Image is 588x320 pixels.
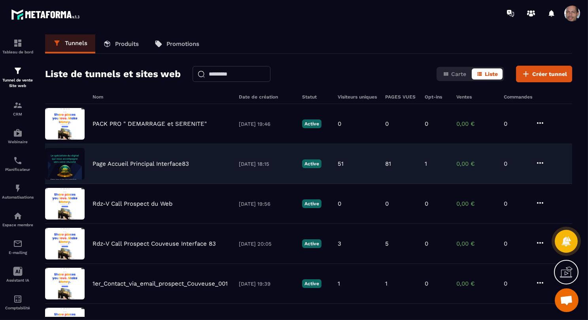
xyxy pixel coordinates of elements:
[532,70,567,78] span: Créer tunnel
[385,200,389,207] p: 0
[93,120,207,127] p: PACK PRO " DEMARRAGE et SERENITE"
[239,281,294,287] p: [DATE] 19:39
[147,34,207,53] a: Promotions
[302,119,321,128] p: Active
[2,112,34,116] p: CRM
[425,280,428,287] p: 0
[45,188,85,220] img: image
[13,294,23,304] img: accountant
[338,120,341,127] p: 0
[13,128,23,138] img: automations
[13,66,23,76] img: formation
[425,240,428,247] p: 0
[385,160,391,167] p: 81
[456,240,496,247] p: 0,00 €
[239,121,294,127] p: [DATE] 19:46
[456,160,496,167] p: 0,00 €
[13,100,23,110] img: formation
[239,201,294,207] p: [DATE] 19:56
[2,32,34,60] a: formationformationTableau de bord
[93,280,228,287] p: 1er_Contact_via_email_prospect_Couveuse_001
[504,94,532,100] h6: Commandes
[385,280,388,287] p: 1
[239,94,294,100] h6: Date de création
[2,178,34,205] a: automationsautomationsAutomatisations
[504,160,527,167] p: 0
[2,122,34,150] a: automationsautomationsWebinaire
[45,66,181,82] h2: Liste de tunnels et sites web
[338,240,341,247] p: 3
[504,200,527,207] p: 0
[338,280,340,287] p: 1
[65,40,87,47] p: Tunnels
[504,120,527,127] p: 0
[13,38,23,48] img: formation
[13,184,23,193] img: automations
[456,94,496,100] h6: Ventes
[338,94,377,100] h6: Visiteurs uniques
[456,200,496,207] p: 0,00 €
[385,120,389,127] p: 0
[45,108,85,140] img: image
[425,120,428,127] p: 0
[93,200,172,207] p: Rdz-V Call Prospect du Web
[2,95,34,122] a: formationformationCRM
[485,71,498,77] span: Liste
[115,40,139,47] p: Produits
[93,160,189,167] p: Page Accueil Principal Interface83
[302,279,321,288] p: Active
[166,40,199,47] p: Promotions
[2,223,34,227] p: Espace membre
[2,140,34,144] p: Webinaire
[2,233,34,261] a: emailemailE-mailing
[425,94,448,100] h6: Opt-ins
[385,94,417,100] h6: PAGES VUES
[302,239,321,248] p: Active
[2,60,34,95] a: formationformationTunnel de vente Site web
[93,240,216,247] p: Rdz-V Call Prospect Couveuse Interface 83
[456,120,496,127] p: 0,00 €
[95,34,147,53] a: Produits
[425,200,428,207] p: 0
[2,167,34,172] p: Planificateur
[2,278,34,282] p: Assistant IA
[516,66,572,82] button: Créer tunnel
[45,34,95,53] a: Tunnels
[2,50,34,54] p: Tableau de bord
[45,228,85,259] img: image
[451,71,466,77] span: Carte
[2,306,34,310] p: Comptabilité
[2,261,34,288] a: Assistant IA
[2,250,34,255] p: E-mailing
[385,240,389,247] p: 5
[13,156,23,165] img: scheduler
[472,68,503,80] button: Liste
[302,199,321,208] p: Active
[2,195,34,199] p: Automatisations
[239,241,294,247] p: [DATE] 20:05
[239,161,294,167] p: [DATE] 18:15
[45,148,85,180] img: image
[555,288,579,312] div: Ouvrir le chat
[302,94,330,100] h6: Statut
[338,200,341,207] p: 0
[425,160,427,167] p: 1
[504,240,527,247] p: 0
[504,280,527,287] p: 0
[438,68,471,80] button: Carte
[45,268,85,299] img: image
[13,211,23,221] img: automations
[302,159,321,168] p: Active
[2,78,34,89] p: Tunnel de vente Site web
[2,150,34,178] a: schedulerschedulerPlanificateur
[13,239,23,248] img: email
[2,205,34,233] a: automationsautomationsEspace membre
[456,280,496,287] p: 0,00 €
[11,7,82,22] img: logo
[2,288,34,316] a: accountantaccountantComptabilité
[93,94,231,100] h6: Nom
[338,160,344,167] p: 51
